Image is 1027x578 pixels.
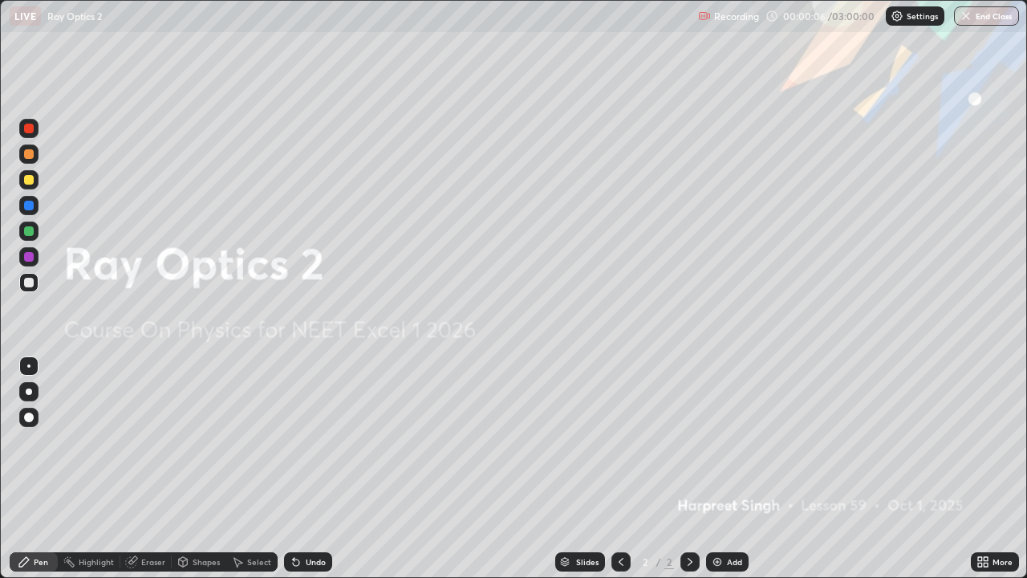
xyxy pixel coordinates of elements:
div: / [656,557,661,567]
div: More [992,558,1013,566]
button: End Class [954,6,1019,26]
p: Settings [907,12,938,20]
img: class-settings-icons [891,10,903,22]
p: Recording [714,10,759,22]
img: add-slide-button [711,556,724,568]
div: Shapes [193,558,220,566]
div: 2 [664,555,674,569]
div: Eraser [141,558,165,566]
div: 2 [637,557,653,567]
div: Undo [306,558,326,566]
div: Select [247,558,271,566]
div: Pen [34,558,48,566]
div: Add [727,558,742,566]
img: end-class-cross [960,10,972,22]
p: LIVE [14,10,36,22]
p: Ray Optics 2 [47,10,102,22]
div: Highlight [79,558,114,566]
div: Slides [576,558,599,566]
img: recording.375f2c34.svg [698,10,711,22]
